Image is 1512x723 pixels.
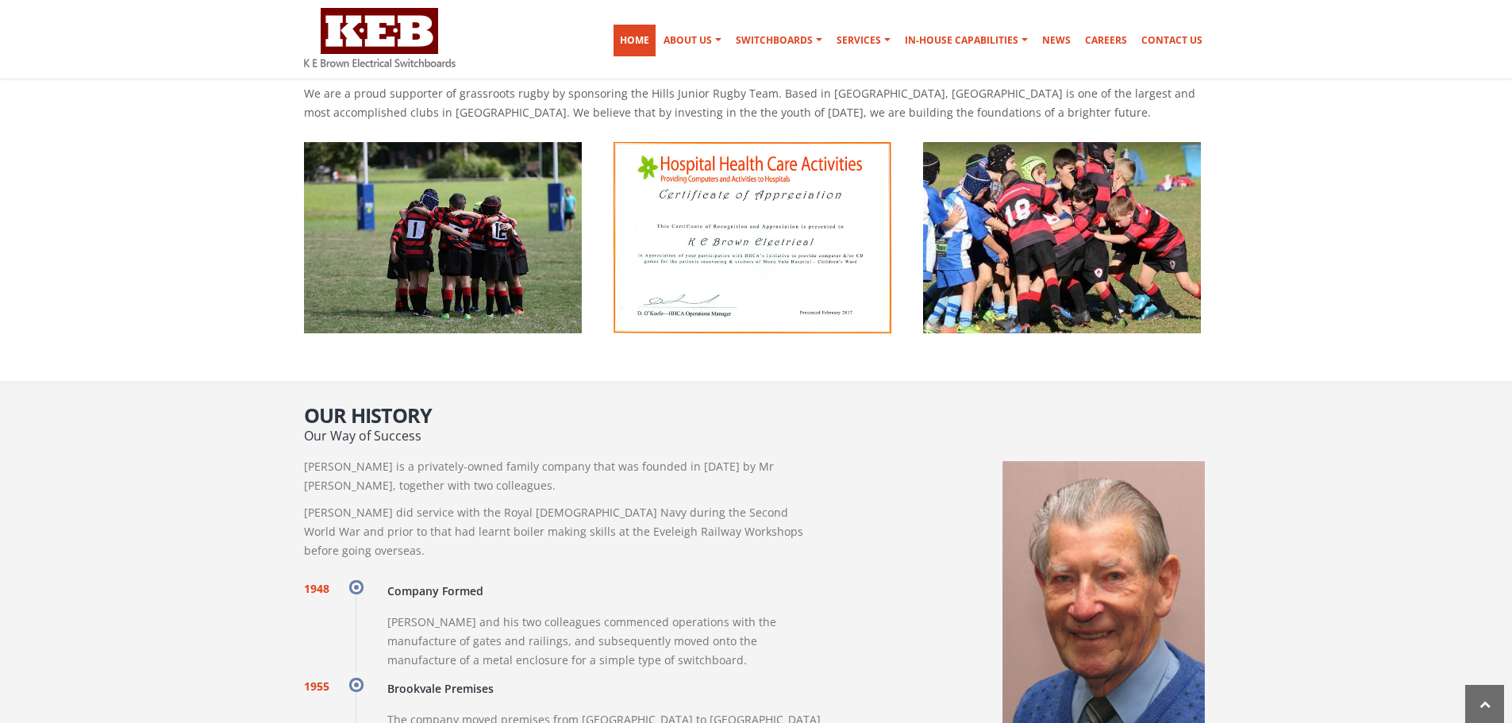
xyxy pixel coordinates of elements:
p: Our Way of Success [304,426,1209,445]
a: Home [614,25,656,56]
a: News [1036,25,1077,56]
h4: Brookvale Premises [387,678,822,699]
span: 1948 [304,580,329,598]
h4: Company Formed [387,580,822,602]
p: [PERSON_NAME] and his two colleagues commenced operations with the manufacture of gates and raili... [387,613,822,670]
p: We are a proud supporter of grassroots rugby by sponsoring the Hills Junior Rugby Team. Based in ... [304,84,1209,122]
a: About Us [657,25,728,56]
p: [PERSON_NAME] did service with the Royal [DEMOGRAPHIC_DATA] Navy during the Second World War and ... [304,503,822,560]
a: Careers [1079,25,1133,56]
p: [PERSON_NAME] is a privately-owned family company that was founded in [DATE] by Mr [PERSON_NAME],... [304,457,822,495]
span: 1955 [304,678,329,695]
a: Contact Us [1135,25,1209,56]
a: In-house Capabilities [898,25,1034,56]
img: K E Brown Electrical Switchboards [304,8,456,67]
a: Switchboards [729,25,829,56]
h2: Our History [304,405,1209,426]
a: Services [830,25,897,56]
